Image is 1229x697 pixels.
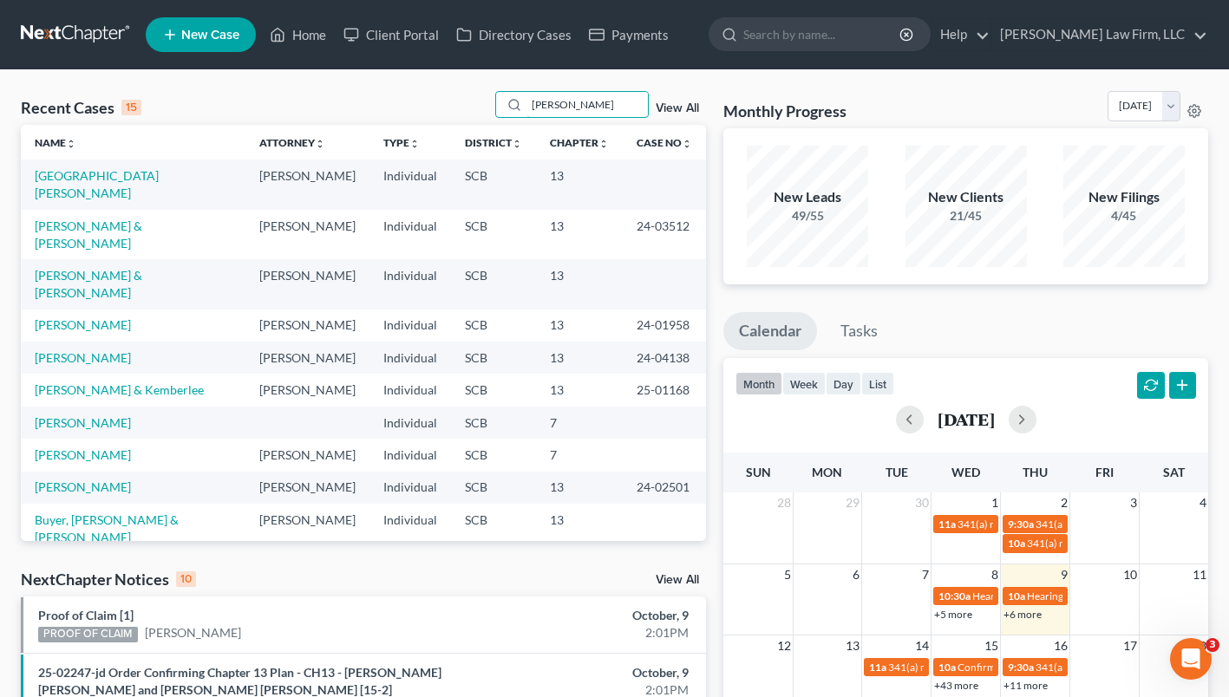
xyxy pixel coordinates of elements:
span: 7 [920,564,931,585]
span: 17 [1121,635,1139,656]
span: 9:30a [1008,518,1034,531]
div: 2:01PM [483,624,689,642]
div: 4/45 [1063,207,1185,225]
td: 13 [536,160,623,209]
td: [PERSON_NAME] [245,160,369,209]
td: SCB [451,160,536,209]
td: SCB [451,309,536,342]
div: 49/55 [747,207,868,225]
i: unfold_more [682,139,692,149]
div: PROOF OF CLAIM [38,627,138,642]
a: Proof of Claim [1] [38,608,134,622]
td: 13 [536,259,623,309]
td: [PERSON_NAME] [245,504,369,553]
span: 4 [1198,492,1208,513]
span: Hearing for [PERSON_NAME] & [PERSON_NAME] [972,590,1200,603]
td: 13 [536,374,623,406]
td: SCB [451,210,536,259]
td: Individual [369,504,451,553]
span: 5 [782,564,793,585]
td: 24-04138 [623,342,706,374]
span: Fri [1095,465,1114,479]
td: SCB [451,472,536,504]
i: unfold_more [598,139,609,149]
span: 15 [983,635,1000,656]
span: 341(a) meeting for [PERSON_NAME] [958,518,1125,531]
a: [PERSON_NAME] & [PERSON_NAME] [35,218,142,251]
span: 11a [938,518,956,531]
button: day [826,372,861,395]
a: View All [656,574,699,586]
span: 341(a) meeting for [PERSON_NAME] [1036,518,1203,531]
span: 11a [869,661,886,674]
span: 8 [990,564,1000,585]
a: Tasks [825,312,893,350]
a: [PERSON_NAME] [145,624,241,642]
a: Attorneyunfold_more [259,136,325,149]
td: [PERSON_NAME] [245,374,369,406]
td: 13 [536,472,623,504]
span: Sat [1163,465,1185,479]
a: Buyer, [PERSON_NAME] & [PERSON_NAME] [35,512,179,544]
td: SCB [451,342,536,374]
button: list [861,372,894,395]
span: 12 [775,635,793,656]
span: 9:30a [1008,661,1034,674]
span: 6 [851,564,861,585]
h2: [DATE] [938,410,995,428]
span: 13 [844,635,861,656]
a: [PERSON_NAME] [35,317,131,332]
span: 1 [990,492,1000,513]
td: Individual [369,407,451,439]
div: 21/45 [905,207,1027,225]
td: 13 [536,504,623,553]
td: 24-02501 [623,472,706,504]
span: 2 [1059,492,1069,513]
a: [PERSON_NAME] & [PERSON_NAME] [35,268,142,300]
td: [PERSON_NAME] [245,439,369,471]
a: [PERSON_NAME] [35,479,131,494]
iframe: Intercom live chat [1170,638,1212,680]
button: month [735,372,782,395]
span: Mon [812,465,842,479]
span: 10 [1121,564,1139,585]
div: New Clients [905,187,1027,207]
td: [PERSON_NAME] [245,259,369,309]
div: October, 9 [483,664,689,681]
a: View All [656,102,699,114]
div: NextChapter Notices [21,569,196,590]
td: Individual [369,342,451,374]
span: Wed [951,465,980,479]
i: unfold_more [512,139,522,149]
td: 7 [536,407,623,439]
input: Search by name... [526,92,648,117]
a: +6 more [1003,608,1042,621]
a: Districtunfold_more [465,136,522,149]
a: Home [261,19,335,50]
span: 14 [913,635,931,656]
a: Typeunfold_more [383,136,420,149]
td: [PERSON_NAME] [245,309,369,342]
td: Individual [369,309,451,342]
span: Tue [886,465,908,479]
a: +43 more [934,679,978,692]
a: Directory Cases [448,19,580,50]
span: 10a [938,661,956,674]
td: Individual [369,160,451,209]
a: Chapterunfold_more [550,136,609,149]
a: [PERSON_NAME] [35,350,131,365]
a: Help [932,19,990,50]
td: Individual [369,472,451,504]
td: 25-01168 [623,374,706,406]
input: Search by name... [743,18,902,50]
i: unfold_more [315,139,325,149]
a: [PERSON_NAME] Law Firm, LLC [991,19,1207,50]
span: Thu [1023,465,1048,479]
a: Calendar [723,312,817,350]
span: 3 [1128,492,1139,513]
span: 29 [844,492,861,513]
div: New Filings [1063,187,1185,207]
span: 16 [1052,635,1069,656]
span: 10a [1008,537,1025,550]
a: [GEOGRAPHIC_DATA][PERSON_NAME] [35,168,159,200]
